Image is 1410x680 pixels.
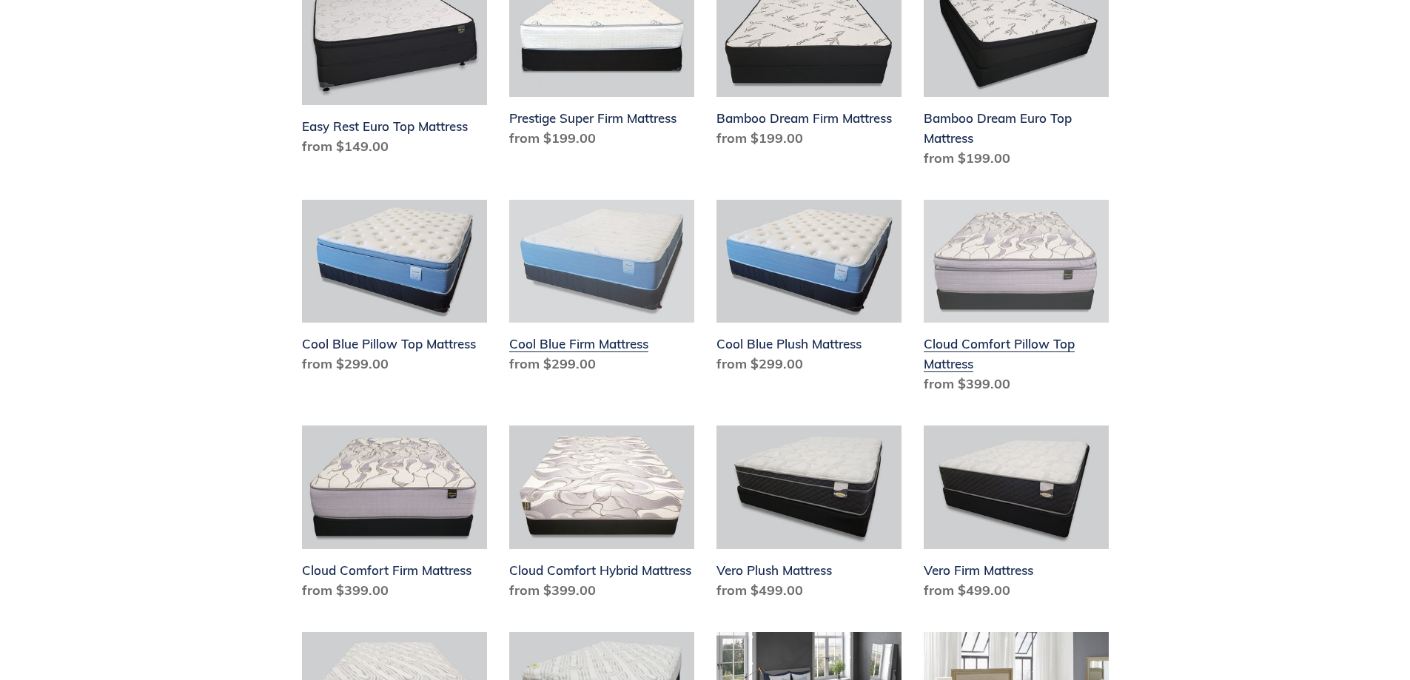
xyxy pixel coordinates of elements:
a: Cool Blue Pillow Top Mattress [302,200,487,380]
a: Vero Firm Mattress [924,425,1109,606]
a: Cloud Comfort Firm Mattress [302,425,487,606]
a: Cloud Comfort Hybrid Mattress [509,425,694,606]
a: Cloud Comfort Pillow Top Mattress [924,200,1109,400]
a: Cool Blue Plush Mattress [716,200,902,380]
a: Vero Plush Mattress [716,425,902,606]
a: Cool Blue Firm Mattress [509,200,694,380]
